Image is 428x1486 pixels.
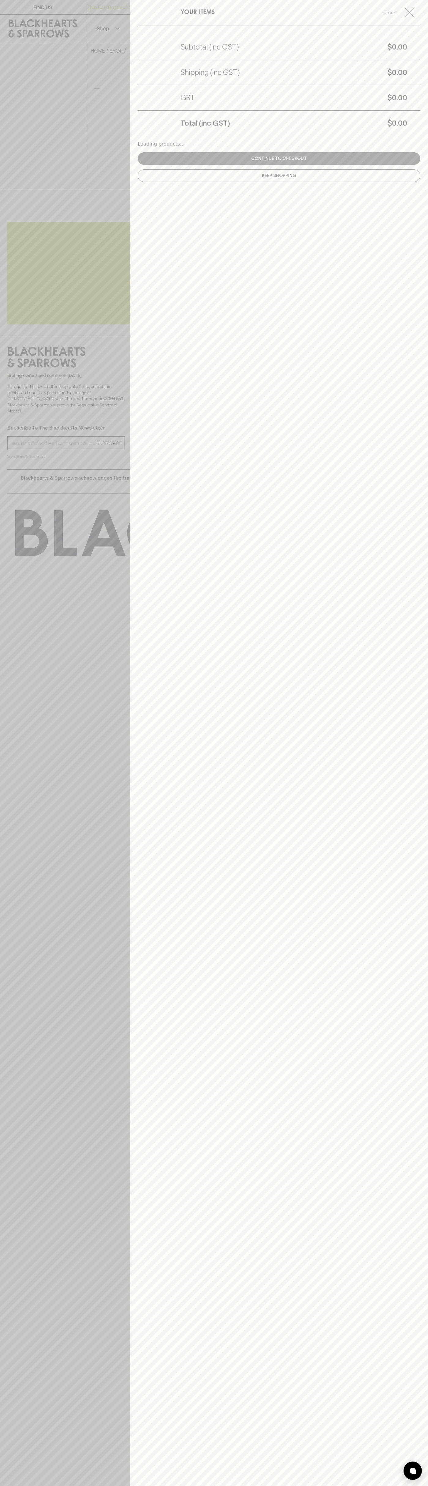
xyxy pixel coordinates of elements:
[181,118,230,128] h5: Total (inc GST)
[195,93,407,103] h5: $0.00
[181,8,215,17] h6: YOUR ITEMS
[230,118,407,128] h5: $0.00
[181,42,239,52] h5: Subtotal (inc GST)
[240,68,407,77] h5: $0.00
[239,42,407,52] h5: $0.00
[138,169,420,182] button: Keep Shopping
[377,8,419,17] button: Close
[181,68,240,77] h5: Shipping (inc GST)
[181,93,195,103] h5: GST
[410,1468,416,1474] img: bubble-icon
[377,9,402,16] span: Close
[138,140,420,148] div: Loading products...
